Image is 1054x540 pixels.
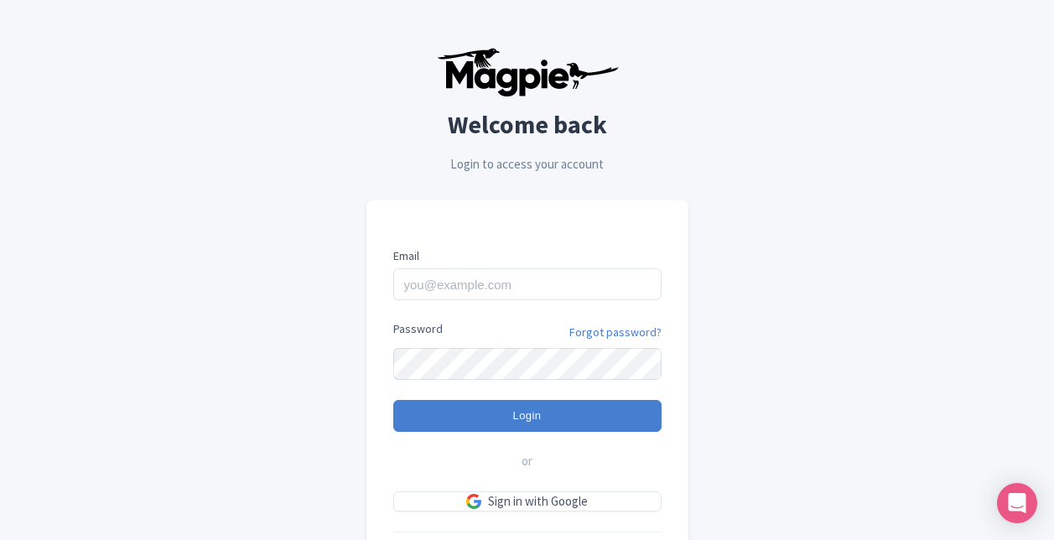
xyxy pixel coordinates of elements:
span: or [522,452,532,471]
a: Sign in with Google [393,491,662,512]
a: Forgot password? [569,324,662,341]
input: Login [393,400,662,432]
img: google.svg [466,494,481,509]
label: Password [393,320,443,338]
h2: Welcome back [366,111,688,138]
div: Open Intercom Messenger [997,483,1037,523]
img: logo-ab69f6fb50320c5b225c76a69d11143b.png [433,47,621,97]
label: Email [393,247,662,265]
input: you@example.com [393,268,662,300]
p: Login to access your account [366,155,688,174]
